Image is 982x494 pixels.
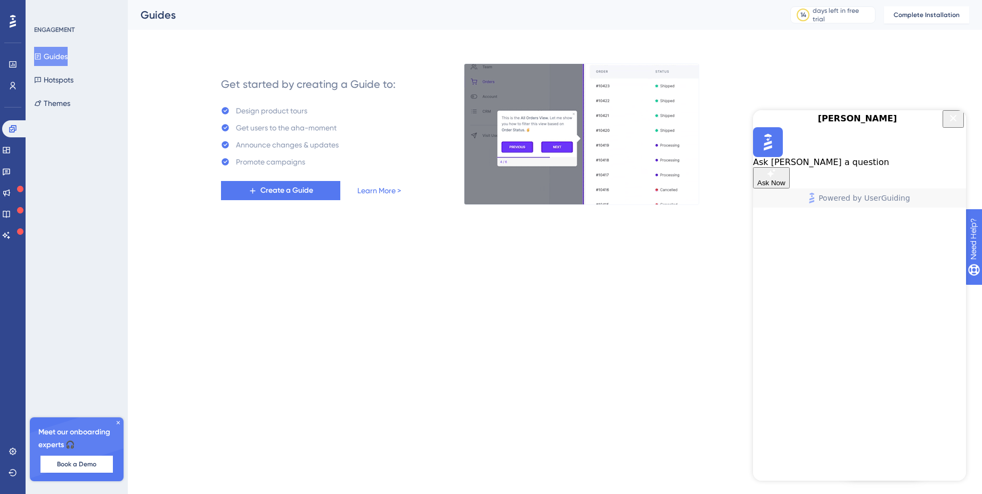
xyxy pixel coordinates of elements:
[894,11,960,19] span: Complete Installation
[40,456,113,473] button: Book a Demo
[236,104,307,117] div: Design product tours
[753,110,966,481] iframe: UserGuiding AI Assistant
[464,63,699,205] img: 21a29cd0e06a8f1d91b8bced9f6e1c06.gif
[357,184,401,197] a: Learn More >
[221,181,340,200] button: Create a Guide
[800,11,806,19] div: 14
[260,184,313,197] span: Create a Guide
[236,138,339,151] div: Announce changes & updates
[813,6,872,23] div: days left in free trial
[236,155,305,168] div: Promote campaigns
[236,121,337,134] div: Get users to the aha-moment
[57,460,96,468] span: Book a Demo
[141,7,764,22] div: Guides
[25,3,67,15] span: Need Help?
[884,6,969,23] button: Complete Installation
[221,77,396,92] div: Get started by creating a Guide to:
[38,426,115,451] span: Meet our onboarding experts 🎧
